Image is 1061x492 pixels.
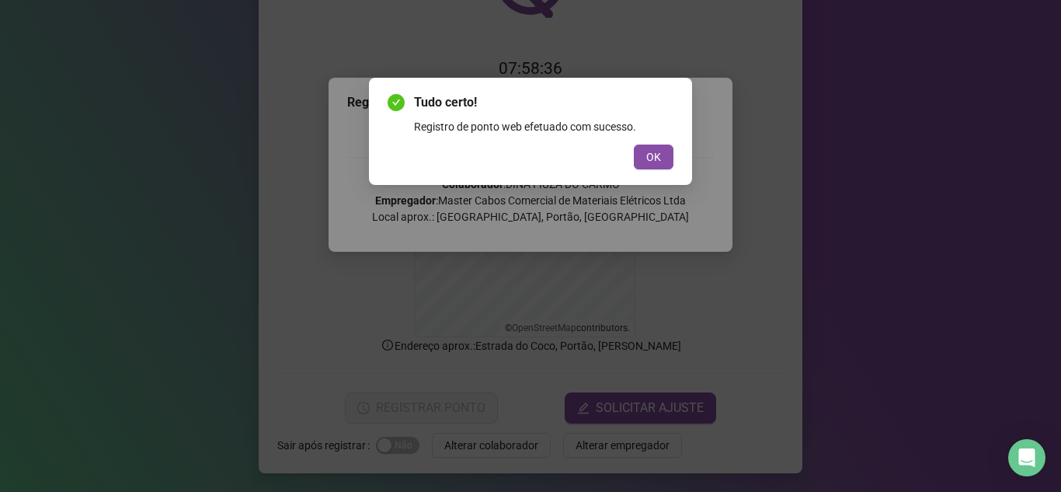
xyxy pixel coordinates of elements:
div: Registro de ponto web efetuado com sucesso. [414,118,673,135]
span: check-circle [388,94,405,111]
span: OK [646,148,661,166]
span: Tudo certo! [414,93,673,112]
div: Open Intercom Messenger [1008,439,1045,476]
button: OK [634,145,673,169]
